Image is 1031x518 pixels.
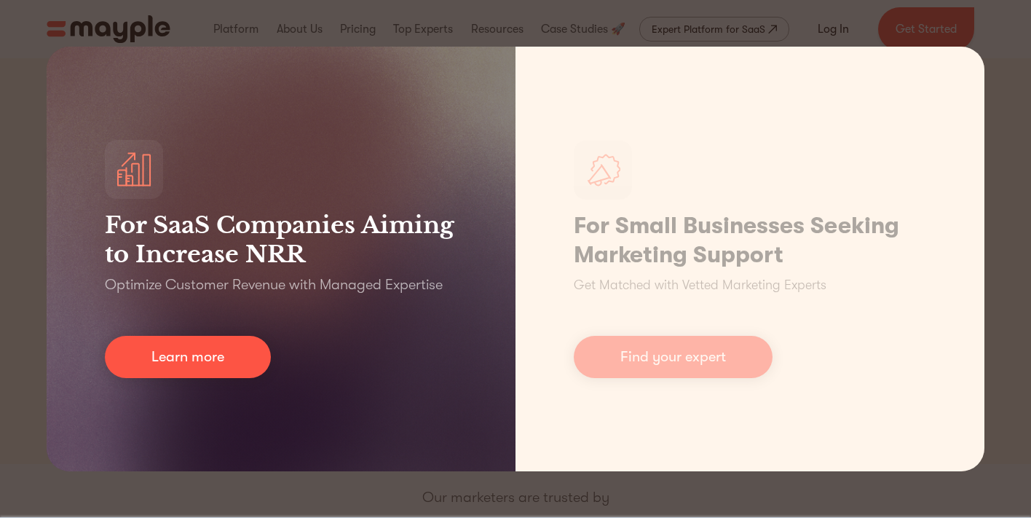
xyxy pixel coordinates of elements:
[105,211,457,269] h3: For SaaS Companies Aiming to Increase NRR
[574,275,826,295] p: Get Matched with Vetted Marketing Experts
[574,336,773,378] a: Find your expert
[574,211,926,270] h1: For Small Businesses Seeking Marketing Support
[105,336,271,378] a: Learn more
[105,275,443,295] p: Optimize Customer Revenue with Managed Expertise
